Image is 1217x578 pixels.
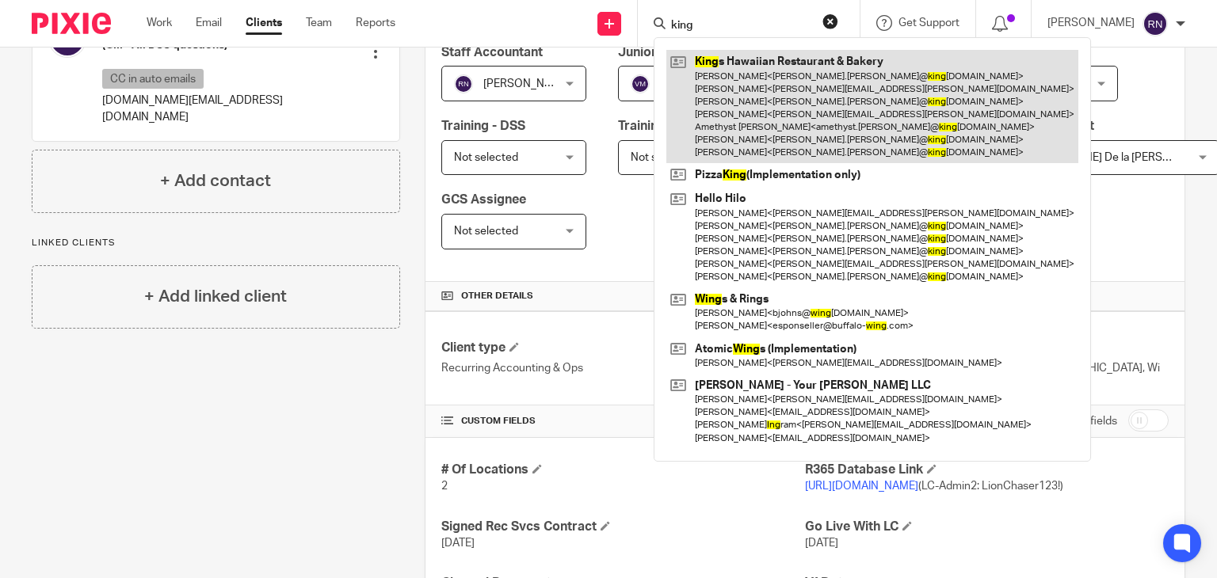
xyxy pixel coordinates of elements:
a: Team [306,15,332,31]
img: svg%3E [454,74,473,93]
span: Not selected [454,152,518,163]
span: Junior Accountant [618,46,729,59]
span: GCS Assignee [441,193,526,206]
span: Training - Banking [618,120,724,132]
span: Not selected [631,152,695,163]
span: Not selected [454,226,518,237]
h4: + Add contact [160,169,271,193]
input: Search [670,19,812,33]
span: Get Support [898,17,959,29]
span: 2 [441,481,448,492]
span: [DATE] [441,538,475,549]
h4: Signed Rec Svcs Contract [441,519,805,535]
span: Training - DSS [441,120,525,132]
span: [DATE] [805,538,838,549]
h4: R365 Database Link [805,462,1169,478]
p: CC in auto emails [102,69,204,89]
a: Reports [356,15,395,31]
a: Email [196,15,222,31]
span: (LC-Admin2: LionChaser123!) [805,481,1063,492]
span: Other details [461,290,533,302]
p: Linked clients [32,237,400,249]
img: svg%3E [1143,11,1168,36]
p: [DOMAIN_NAME][EMAIL_ADDRESS][DOMAIN_NAME] [102,93,340,125]
h4: CUSTOM FIELDS [441,415,805,428]
h4: Go Live With LC [805,519,1169,535]
h4: Client type [441,340,805,356]
img: svg%3E [631,74,650,93]
a: [URL][DOMAIN_NAME] [805,481,918,492]
p: [PERSON_NAME] [1047,15,1135,31]
button: Clear [822,13,838,29]
a: Work [147,15,172,31]
h4: # Of Locations [441,462,805,478]
p: Recurring Accounting & Ops [441,360,805,376]
h4: + Add linked client [144,284,287,309]
a: Clients [246,15,282,31]
img: Pixie [32,13,111,34]
span: Staff Accountant [441,46,543,59]
span: [PERSON_NAME] [483,78,570,89]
